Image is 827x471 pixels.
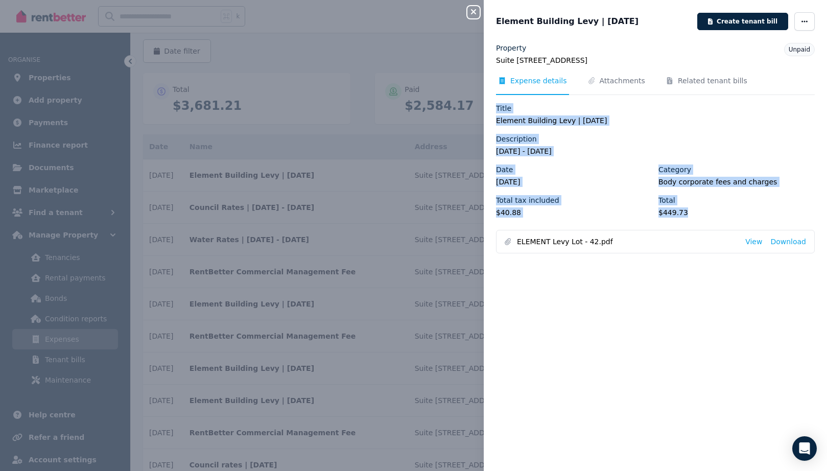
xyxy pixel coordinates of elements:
label: Title [496,103,511,113]
span: Element Building Levy | [DATE] [496,15,639,28]
nav: Tabs [496,76,815,95]
legend: $449.73 [658,207,815,218]
legend: [DATE] [496,177,652,187]
div: Open Intercom Messenger [792,436,817,461]
label: Total [658,195,675,205]
label: Total tax included [496,195,559,205]
span: Expense details [510,76,567,86]
legend: $40.88 [496,207,652,218]
label: Description [496,134,537,144]
label: Category [658,164,691,175]
legend: Element Building Levy | [DATE] [496,115,815,126]
legend: [DATE] - [DATE] [496,146,815,156]
legend: Suite [STREET_ADDRESS] [496,55,815,65]
button: Create tenant bill [697,13,788,30]
label: Date [496,164,513,175]
span: ELEMENT Levy Lot - 42.pdf [517,237,737,247]
legend: Body corporate fees and charges [658,177,815,187]
a: Download [770,237,806,247]
span: Attachments [600,76,645,86]
span: Unpaid [789,46,810,53]
label: Property [496,43,526,53]
a: View [745,237,762,247]
span: Related tenant bills [678,76,747,86]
